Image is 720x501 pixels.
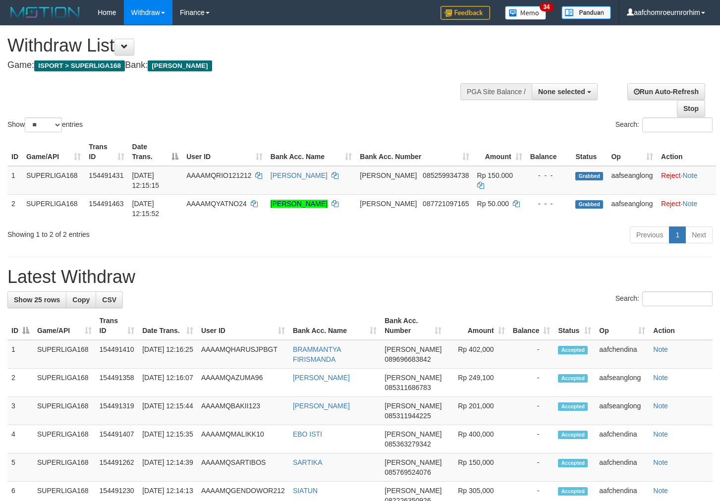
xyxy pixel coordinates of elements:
[653,430,668,438] a: Note
[267,138,356,166] th: Bank Acc. Name: activate to sort column ascending
[96,425,139,453] td: 154491407
[558,459,588,467] span: Accepted
[7,5,83,20] img: MOTION_logo.png
[356,138,473,166] th: Bank Acc. Number: activate to sort column ascending
[381,312,445,340] th: Bank Acc. Number: activate to sort column ascending
[7,453,33,482] td: 5
[138,312,197,340] th: Date Trans.: activate to sort column ascending
[197,340,289,369] td: AAAAMQHARUSJPBGT
[96,453,139,482] td: 154491262
[530,170,568,180] div: - - -
[293,345,341,363] a: BRAMMANTYA FIRISMANDA
[669,226,686,243] a: 1
[595,312,649,340] th: Op: activate to sort column ascending
[385,440,431,448] span: Copy 085363279342 to clipboard
[7,36,470,56] h1: Withdraw List
[607,138,657,166] th: Op: activate to sort column ascending
[571,138,607,166] th: Status
[595,340,649,369] td: aafchendina
[89,200,123,208] span: 154491463
[85,138,128,166] th: Trans ID: activate to sort column ascending
[138,397,197,425] td: [DATE] 12:15:44
[615,291,713,306] label: Search:
[473,138,526,166] th: Amount: activate to sort column ascending
[22,194,85,223] td: SUPERLIGA168
[7,194,22,223] td: 2
[558,374,588,383] span: Accepted
[558,402,588,411] span: Accepted
[615,117,713,132] label: Search:
[138,340,197,369] td: [DATE] 12:16:25
[385,412,431,420] span: Copy 085311944225 to clipboard
[385,458,442,466] span: [PERSON_NAME]
[423,200,469,208] span: Copy 087721097165 to clipboard
[595,369,649,397] td: aafseanglong
[7,267,713,287] h1: Latest Withdraw
[445,369,508,397] td: Rp 249,100
[575,172,603,180] span: Grabbed
[509,397,554,425] td: -
[509,425,554,453] td: -
[477,171,513,179] span: Rp 150.000
[197,369,289,397] td: AAAAMQAZUMA96
[96,291,123,308] a: CSV
[595,453,649,482] td: aafchendina
[360,171,417,179] span: [PERSON_NAME]
[677,100,705,117] a: Stop
[7,60,470,70] h4: Game: Bank:
[96,312,139,340] th: Trans ID: activate to sort column ascending
[661,171,681,179] a: Reject
[657,194,716,223] td: ·
[575,200,603,209] span: Grabbed
[530,199,568,209] div: - - -
[423,171,469,179] span: Copy 085259934738 to clipboard
[653,374,668,382] a: Note
[96,340,139,369] td: 154491410
[683,200,698,208] a: Note
[445,312,508,340] th: Amount: activate to sort column ascending
[385,468,431,476] span: Copy 085769524076 to clipboard
[657,166,716,195] td: ·
[7,369,33,397] td: 2
[538,88,585,96] span: None selected
[445,425,508,453] td: Rp 400,000
[7,138,22,166] th: ID
[7,225,292,239] div: Showing 1 to 2 of 2 entries
[385,345,442,353] span: [PERSON_NAME]
[293,374,350,382] a: [PERSON_NAME]
[607,194,657,223] td: aafseanglong
[558,431,588,439] span: Accepted
[653,402,668,410] a: Note
[385,374,442,382] span: [PERSON_NAME]
[96,397,139,425] td: 154491319
[653,487,668,495] a: Note
[25,117,62,132] select: Showentries
[653,345,668,353] a: Note
[72,296,90,304] span: Copy
[661,200,681,208] a: Reject
[526,138,572,166] th: Balance
[627,83,705,100] a: Run Auto-Refresh
[293,430,322,438] a: EBO ISTI
[445,340,508,369] td: Rp 402,000
[102,296,116,304] span: CSV
[649,312,713,340] th: Action
[197,312,289,340] th: User ID: activate to sort column ascending
[683,171,698,179] a: Note
[89,171,123,179] span: 154491431
[7,340,33,369] td: 1
[7,397,33,425] td: 3
[653,458,668,466] a: Note
[7,291,66,308] a: Show 25 rows
[595,397,649,425] td: aafseanglong
[33,369,96,397] td: SUPERLIGA168
[22,166,85,195] td: SUPERLIGA168
[657,138,716,166] th: Action
[182,138,267,166] th: User ID: activate to sort column ascending
[385,487,442,495] span: [PERSON_NAME]
[509,453,554,482] td: -
[505,6,547,20] img: Button%20Memo.svg
[33,312,96,340] th: Game/API: activate to sort column ascending
[293,402,350,410] a: [PERSON_NAME]
[289,312,381,340] th: Bank Acc. Name: activate to sort column ascending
